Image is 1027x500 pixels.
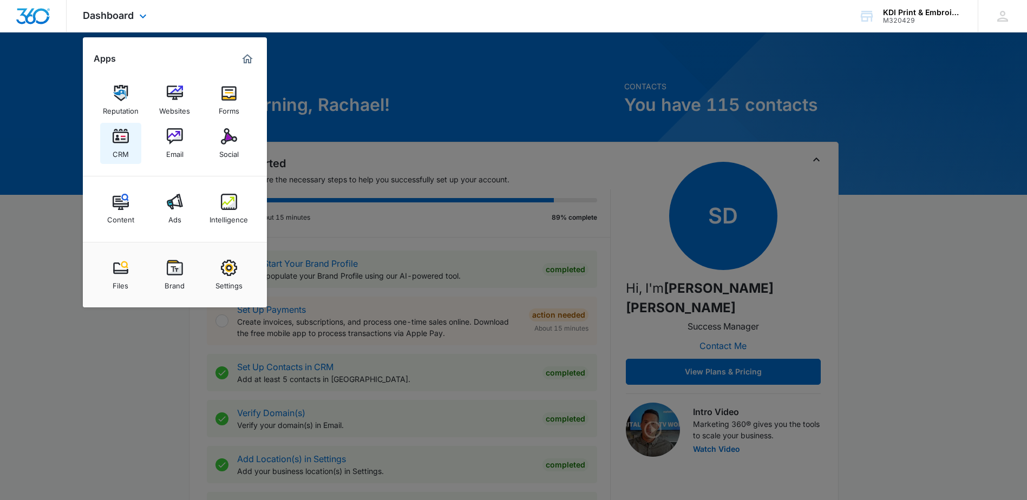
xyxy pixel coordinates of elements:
[166,144,184,159] div: Email
[219,101,239,115] div: Forms
[210,210,248,224] div: Intelligence
[154,123,195,164] a: Email
[883,8,962,17] div: account name
[215,276,243,290] div: Settings
[94,54,116,64] h2: Apps
[165,276,185,290] div: Brand
[100,254,141,295] a: Files
[239,50,256,68] a: Marketing 360® Dashboard
[154,254,195,295] a: Brand
[219,144,239,159] div: Social
[154,80,195,121] a: Websites
[83,10,134,21] span: Dashboard
[208,254,250,295] a: Settings
[208,188,250,229] a: Intelligence
[100,188,141,229] a: Content
[113,144,129,159] div: CRM
[113,276,128,290] div: Files
[100,123,141,164] a: CRM
[100,80,141,121] a: Reputation
[208,123,250,164] a: Social
[168,210,181,224] div: Ads
[883,17,962,24] div: account id
[103,101,139,115] div: Reputation
[107,210,134,224] div: Content
[208,80,250,121] a: Forms
[154,188,195,229] a: Ads
[159,101,190,115] div: Websites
